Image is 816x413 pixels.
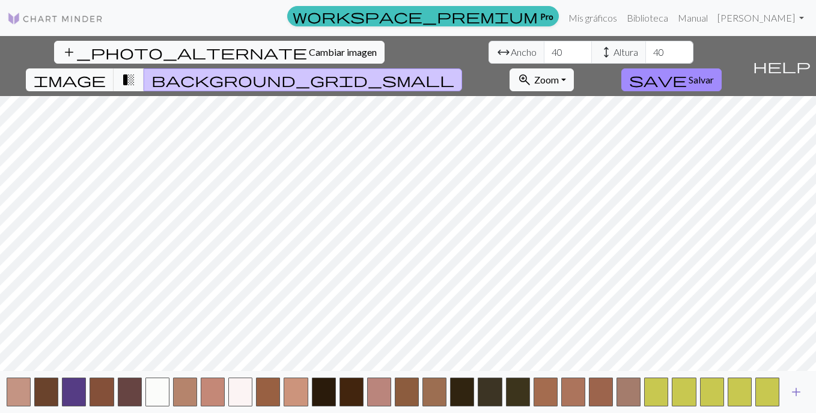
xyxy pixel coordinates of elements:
[511,45,537,59] span: Ancho
[564,6,622,30] a: Mis gráficos
[309,46,377,58] span: Cambiar imagen
[673,6,713,30] a: Manual
[629,71,687,88] span: save
[293,8,538,25] span: workspace_premium
[599,44,614,61] span: height
[540,10,553,23] font: Pro
[781,381,811,403] button: Añadir color
[7,11,103,26] img: Logotipo
[121,71,136,88] span: transition_fade
[496,44,511,61] span: arrow_range
[287,6,559,26] a: Pro
[622,6,673,30] a: Biblioteca
[789,384,803,400] span: add
[517,71,532,88] span: zoom_in
[34,71,106,88] span: image
[717,12,795,23] font: [PERSON_NAME]
[747,36,816,96] button: Ayuda
[510,68,574,91] button: Zoom
[534,74,559,85] span: Zoom
[621,68,722,91] button: Salvar
[151,71,454,88] span: background_grid_small
[753,58,811,74] span: help
[614,45,638,59] span: Altura
[713,6,809,30] a: [PERSON_NAME]
[54,41,385,64] button: Cambiar imagen
[62,44,307,61] span: add_photo_alternate
[689,74,714,85] span: Salvar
